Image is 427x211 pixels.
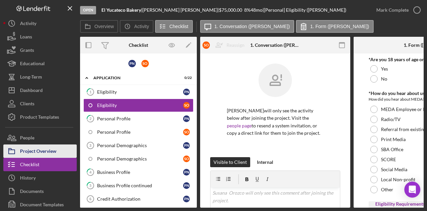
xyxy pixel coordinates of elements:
div: Open [80,6,96,14]
div: History [20,171,36,186]
button: Project Overview [3,144,77,158]
div: Project Overview [20,144,56,160]
div: Loans [20,30,32,45]
p: [PERSON_NAME] will only see the activity below after joining the project. Visit the to resend a s... [227,107,324,137]
button: Overview [80,20,118,33]
a: Personal ProfileSO [83,125,193,139]
label: Social Media [381,167,407,172]
div: $75,000.00 [219,7,244,13]
div: Personal Profile [97,129,183,135]
button: Loans [3,30,77,43]
b: El Yucateco Bakery [101,7,141,13]
button: Educational [3,57,77,70]
a: 2Personal ProfilePN [83,112,193,125]
a: 5Business Profile continuedPN [83,179,193,192]
a: 6Credit AuthorizationPN [83,192,193,206]
div: Checklist [20,158,39,173]
tspan: 4 [89,170,92,174]
label: Yes [381,66,388,72]
label: No [381,76,387,82]
div: Personal Demographics [97,156,183,162]
button: 1. Conversation ([PERSON_NAME]) [200,20,294,33]
label: 1. Form ([PERSON_NAME]) [310,24,369,29]
button: Long-Term [3,70,77,84]
div: | [Personal] Eligibility ([PERSON_NAME]) [263,7,346,13]
button: Documents [3,185,77,198]
button: SOReassign [199,38,251,52]
tspan: 6 [89,197,91,201]
tspan: 3 [89,143,91,147]
div: Internal [257,157,273,167]
button: Checklist [3,158,77,171]
div: 8 % [244,7,251,13]
div: S O [183,102,190,109]
div: Personal Profile [97,116,183,121]
button: Product Templates [3,110,77,124]
div: Business Profile [97,170,183,175]
label: Radio/TV [381,117,401,122]
div: Application [93,76,175,80]
div: Checklist [129,42,148,48]
div: Product Templates [20,110,59,125]
div: [PERSON_NAME] [PERSON_NAME] | [142,7,219,13]
button: Dashboard [3,84,77,97]
div: Mark Complete [376,3,409,17]
div: Dashboard [20,84,43,99]
a: Activity [3,17,77,30]
tspan: 2 [89,116,91,121]
div: S O [141,60,149,67]
div: Business Profile continued [97,183,183,188]
a: History [3,171,77,185]
div: Eligibility [97,103,183,108]
a: 3Personal DemographicsPN [83,139,193,152]
label: SCORE [381,157,396,162]
label: 1. Conversation ([PERSON_NAME]) [215,24,290,29]
label: Local Non-profit [381,177,415,182]
a: people page [227,123,252,128]
button: 1. Form ([PERSON_NAME]) [296,20,374,33]
div: P N [183,196,190,202]
div: Grants [20,43,34,59]
div: P N [128,60,136,67]
div: People [20,131,34,146]
div: 1. Conversation ([PERSON_NAME]) [250,42,300,48]
label: Print Media [381,137,406,142]
div: Personal Demographics [97,143,183,148]
div: Visible to Client [213,157,247,167]
button: People [3,131,77,144]
button: Activity [120,20,153,33]
button: Visible to Client [210,157,250,167]
div: Educational [20,57,45,72]
div: P N [183,142,190,149]
div: S O [183,129,190,135]
div: P N [183,182,190,189]
div: 0 / 22 [180,76,192,80]
div: S O [202,41,210,49]
button: Checklist [155,20,193,33]
label: Checklist [169,24,188,29]
div: 48 mo [251,7,263,13]
div: P N [183,89,190,95]
div: Eligibility [97,89,183,95]
label: Other [381,187,393,192]
button: Clients [3,97,77,110]
a: 1EligibilityPN [83,85,193,99]
div: S O [183,155,190,162]
div: P N [183,115,190,122]
a: Personal DemographicsSO [83,152,193,166]
div: Open Intercom Messenger [404,182,420,198]
button: Grants [3,43,77,57]
div: Clients [20,97,34,112]
div: Documents [20,185,44,200]
a: EligibilitySO [83,99,193,112]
